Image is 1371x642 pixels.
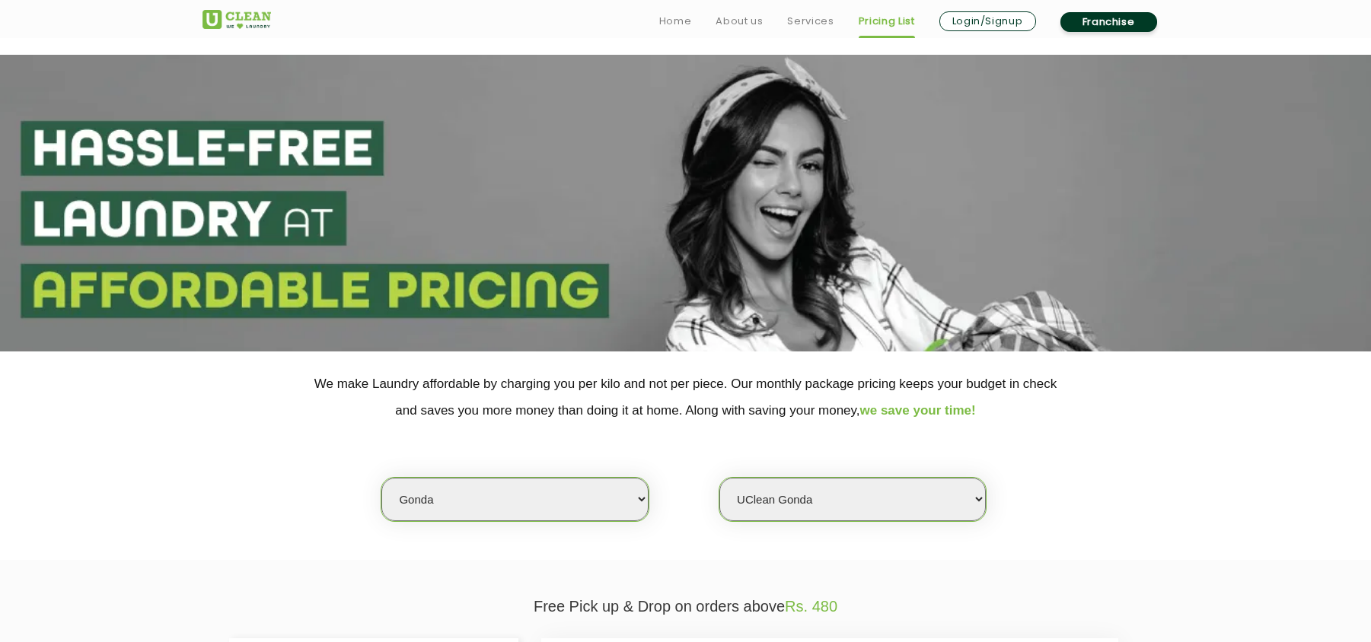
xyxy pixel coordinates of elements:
[787,12,834,30] a: Services
[202,370,1169,424] p: We make Laundry affordable by charging you per kilo and not per piece. Our monthly package pricin...
[659,12,692,30] a: Home
[716,12,763,30] a: About us
[860,403,976,418] span: we save your time!
[202,10,271,29] img: UClean Laundry and Dry Cleaning
[202,598,1169,615] p: Free Pick up & Drop on orders above
[785,598,837,615] span: Rs. 480
[1060,12,1157,32] a: Franchise
[939,11,1036,31] a: Login/Signup
[859,12,915,30] a: Pricing List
